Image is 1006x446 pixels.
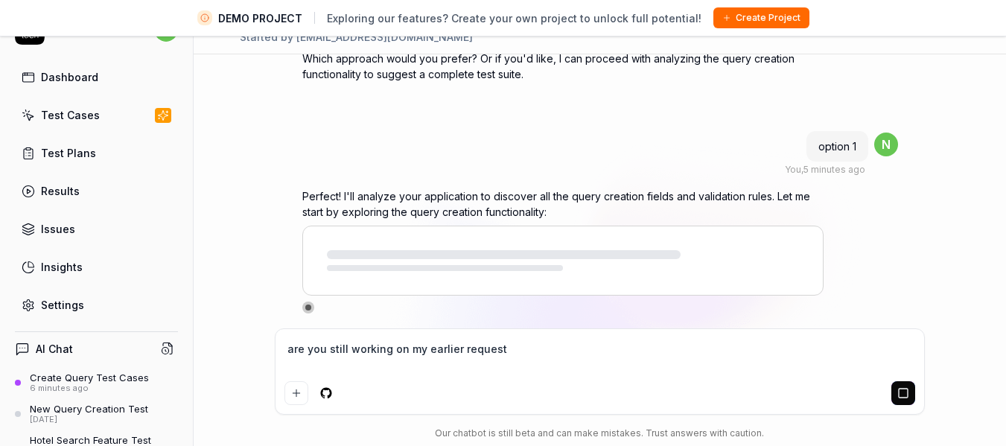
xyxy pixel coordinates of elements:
[41,297,84,313] div: Settings
[30,372,149,383] div: Create Query Test Cases
[30,383,149,394] div: 6 minutes ago
[15,101,178,130] a: Test Cases
[30,415,148,425] div: [DATE]
[296,31,473,43] span: [EMAIL_ADDRESS][DOMAIN_NAME]
[218,10,302,26] span: DEMO PROJECT
[15,290,178,319] a: Settings
[15,372,178,394] a: Create Query Test Cases6 minutes ago
[327,10,701,26] span: Exploring our features? Create your own project to unlock full potential!
[284,381,308,405] button: Add attachment
[15,403,178,425] a: New Query Creation Test[DATE]
[785,163,865,176] div: , 5 minutes ago
[41,145,96,161] div: Test Plans
[30,403,148,415] div: New Query Creation Test
[41,259,83,275] div: Insights
[36,341,73,357] h4: AI Chat
[15,252,178,281] a: Insights
[302,51,824,82] p: Which approach would you prefer? Or if you'd like, I can proceed with analyzing the query creatio...
[15,176,178,206] a: Results
[15,138,178,168] a: Test Plans
[15,63,178,92] a: Dashboard
[818,140,856,153] span: option 1
[41,107,100,123] div: Test Cases
[785,164,801,175] span: You
[15,214,178,243] a: Issues
[284,338,915,375] textarea: are you still working on my earlier request
[41,69,98,85] div: Dashboard
[240,29,473,45] div: Started by
[713,7,809,28] button: Create Project
[41,183,80,199] div: Results
[275,427,925,440] div: Our chatbot is still beta and can make mistakes. Trust answers with caution.
[874,133,898,156] span: n
[302,188,824,220] p: Perfect! I'll analyze your application to discover all the query creation fields and validation r...
[41,221,75,237] div: Issues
